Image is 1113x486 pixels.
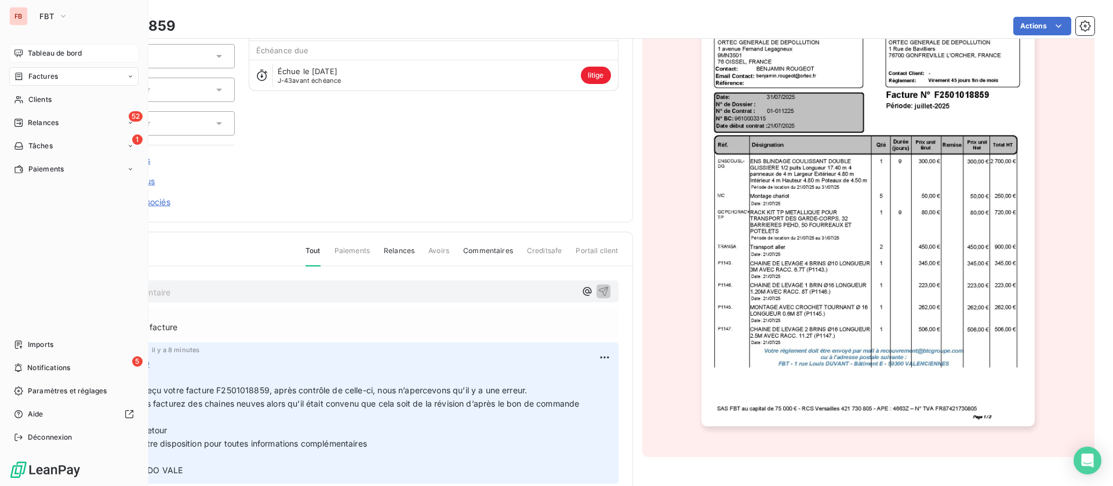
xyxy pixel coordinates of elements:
[9,335,139,354] a: Imports
[28,164,64,174] span: Paiements
[527,246,562,265] span: Creditsafe
[28,118,59,128] span: Relances
[28,48,82,59] span: Tableau de bord
[9,7,28,25] div: FB
[28,94,52,105] span: Clients
[9,137,139,155] a: 1Tâches
[28,432,72,443] span: Déconnexion
[77,399,582,422] span: En effet, vous nous facturez des chaines neuves alors qu’il était convenu que cela soit de la rév...
[39,12,54,21] span: FBT
[9,44,139,63] a: Tableau de bord
[28,339,53,350] span: Imports
[9,67,139,86] a: Factures
[278,67,337,76] span: Échue le [DATE]
[1013,17,1071,35] button: Actions
[129,111,143,122] span: 52
[132,356,143,367] span: 5
[132,134,143,145] span: 1
[9,114,139,132] a: 52Relances
[77,385,527,395] span: Nous avons bien reçu votre facture F2501018859, après contrôle de celle-ci, nous n’apercevons qu’...
[9,90,139,109] a: Clients
[305,246,321,266] span: Tout
[28,386,107,396] span: Paramètres et réglages
[428,246,449,265] span: Avoirs
[9,405,139,423] a: Aide
[9,382,139,400] a: Paramètres et réglages
[1074,447,1101,474] div: Open Intercom Messenger
[77,439,367,448] span: Nous restons à votre disposition pour toutes informations complémentaires
[384,246,414,265] span: Relances
[256,46,309,55] span: Échéance due
[278,77,341,84] span: avant échéance
[9,160,139,178] a: Paiements
[28,409,43,419] span: Aide
[28,71,58,82] span: Factures
[334,246,370,265] span: Paiements
[28,141,53,151] span: Tâches
[463,246,513,265] span: Commentaires
[278,76,293,85] span: J-43
[152,346,199,353] span: il y a 8 minutes
[9,461,81,479] img: Logo LeanPay
[581,67,611,84] span: litige
[576,246,618,265] span: Portail client
[27,363,70,373] span: Notifications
